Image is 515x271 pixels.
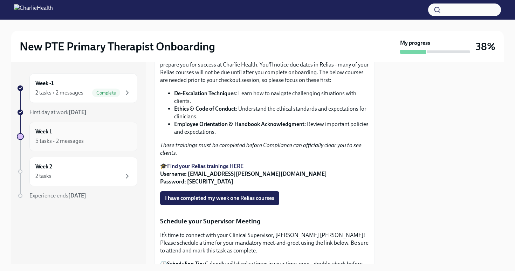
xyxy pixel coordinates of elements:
strong: My progress [400,39,430,47]
li: : Understand the ethical standards and expectations for clinicians. [174,105,369,120]
span: Complete [92,90,120,96]
strong: Username: [EMAIL_ADDRESS][PERSON_NAME][DOMAIN_NAME] Password: [SECURITY_DATA] [160,171,327,185]
span: I have completed my week one Relias courses [165,195,274,202]
p: It's time to complete your ! These courses are designed to prepare you for success at Charlie Hea... [160,53,369,84]
li: : Review important policies and expectations. [174,120,369,136]
div: 5 tasks • 2 messages [35,137,84,145]
strong: [DATE] [69,109,87,116]
strong: De-Escalation Techniques [174,90,236,97]
h3: 38% [476,40,495,53]
strong: Scheduling Tip [167,260,202,267]
h2: New PTE Primary Therapist Onboarding [20,40,215,54]
p: Schedule your Supervisor Meeting [160,217,369,226]
strong: Ethics & Code of Conduct [174,105,236,112]
span: Experience ends [29,192,86,199]
div: 2 tasks [35,172,51,180]
strong: Employee Orientation & Handbook Acknowledgment [174,121,304,127]
span: First day at work [29,109,87,116]
em: These trainings must be completed before Compliance can officially clear you to see clients. [160,142,362,156]
h6: Week -1 [35,79,54,87]
a: First day at work[DATE] [17,109,137,116]
p: 🎓 [160,162,369,186]
strong: [DATE] [68,192,86,199]
div: 2 tasks • 2 messages [35,89,83,97]
h6: Week 2 [35,163,52,171]
h6: Week 1 [35,128,52,135]
a: Week -12 tasks • 2 messagesComplete [17,74,137,103]
img: CharlieHealth [14,4,53,15]
a: Week 22 tasks [17,157,137,186]
a: Find your Relias trainings HERE [167,163,243,169]
button: I have completed my week one Relias courses [160,191,279,205]
li: : Learn how to navigate challenging situations with clients. [174,90,369,105]
a: Week 15 tasks • 2 messages [17,122,137,151]
p: It’s time to connect with your Clinical Supervisor, [PERSON_NAME] [PERSON_NAME]! Please schedule ... [160,231,369,255]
